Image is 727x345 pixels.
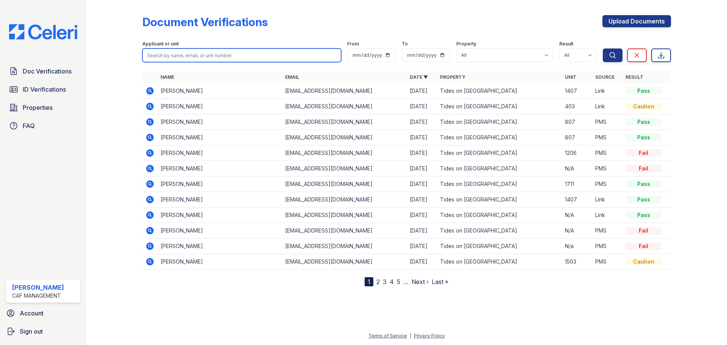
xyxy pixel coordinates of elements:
td: [EMAIL_ADDRESS][DOMAIN_NAME] [282,239,407,254]
span: FAQ [23,121,35,130]
td: [DATE] [407,223,437,239]
td: 1407 [562,192,592,208]
td: [EMAIL_ADDRESS][DOMAIN_NAME] [282,254,407,270]
td: Tides on [GEOGRAPHIC_DATA] [437,223,562,239]
a: Terms of Service [368,333,407,339]
a: Name [161,74,174,80]
div: Pass [626,134,662,141]
div: Document Verifications [142,15,268,29]
div: Pass [626,196,662,203]
a: FAQ [6,118,80,133]
td: N/A [562,161,592,176]
td: Tides on [GEOGRAPHIC_DATA] [437,83,562,99]
a: 5 [397,278,400,286]
td: [PERSON_NAME] [158,99,282,114]
label: To [402,41,408,47]
a: Upload Documents [602,15,671,27]
td: Tides on [GEOGRAPHIC_DATA] [437,161,562,176]
div: CAF Management [12,292,64,300]
a: Account [3,306,83,321]
td: [DATE] [407,130,437,145]
a: Source [595,74,615,80]
label: Property [456,41,476,47]
td: [PERSON_NAME] [158,223,282,239]
td: [PERSON_NAME] [158,114,282,130]
td: N/A [562,223,592,239]
div: Fail [626,242,662,250]
td: Tides on [GEOGRAPHIC_DATA] [437,176,562,192]
td: [PERSON_NAME] [158,239,282,254]
td: [DATE] [407,114,437,130]
td: [DATE] [407,176,437,192]
div: 1 [365,277,373,286]
td: [PERSON_NAME] [158,208,282,223]
td: Tides on [GEOGRAPHIC_DATA] [437,130,562,145]
td: [EMAIL_ADDRESS][DOMAIN_NAME] [282,130,407,145]
span: … [403,277,409,286]
td: PMS [592,114,622,130]
td: [PERSON_NAME] [158,145,282,161]
td: 807 [562,114,592,130]
a: Date ▼ [410,74,428,80]
td: 1711 [562,176,592,192]
td: Tides on [GEOGRAPHIC_DATA] [437,145,562,161]
td: PMS [592,145,622,161]
td: [EMAIL_ADDRESS][DOMAIN_NAME] [282,208,407,223]
td: [DATE] [407,254,437,270]
label: From [347,41,359,47]
span: Sign out [20,327,43,336]
input: Search by name, email, or unit number [142,48,341,62]
div: Fail [626,149,662,157]
td: Tides on [GEOGRAPHIC_DATA] [437,99,562,114]
div: | [410,333,411,339]
a: Last » [432,278,448,286]
td: [PERSON_NAME] [158,192,282,208]
td: [EMAIL_ADDRESS][DOMAIN_NAME] [282,145,407,161]
a: Privacy Policy [414,333,445,339]
td: 807 [562,130,592,145]
img: CE_Logo_Blue-a8612792a0a2168367f1c8372b55b34899dd931a85d93a1a3d3e32e68fde9ad4.png [3,24,83,39]
a: 3 [383,278,387,286]
div: Pass [626,87,662,95]
td: 403 [562,99,592,114]
span: Properties [23,103,53,112]
td: [PERSON_NAME] [158,161,282,176]
div: Fail [626,227,662,234]
td: PMS [592,223,622,239]
a: Sign out [3,324,83,339]
td: [EMAIL_ADDRESS][DOMAIN_NAME] [282,83,407,99]
td: 1407 [562,83,592,99]
a: Properties [6,100,80,115]
td: [EMAIL_ADDRESS][DOMAIN_NAME] [282,192,407,208]
td: Tides on [GEOGRAPHIC_DATA] [437,239,562,254]
td: Link [592,99,622,114]
td: [DATE] [407,208,437,223]
td: PMS [592,176,622,192]
td: [EMAIL_ADDRESS][DOMAIN_NAME] [282,114,407,130]
label: Result [559,41,573,47]
td: [PERSON_NAME] [158,130,282,145]
td: PMS [592,254,622,270]
a: ID Verifications [6,82,80,97]
td: Tides on [GEOGRAPHIC_DATA] [437,192,562,208]
td: [DATE] [407,83,437,99]
div: Caution [626,258,662,265]
td: [EMAIL_ADDRESS][DOMAIN_NAME] [282,176,407,192]
td: [PERSON_NAME] [158,176,282,192]
div: Pass [626,211,662,219]
td: [EMAIL_ADDRESS][DOMAIN_NAME] [282,161,407,176]
a: Doc Verifications [6,64,80,79]
td: [EMAIL_ADDRESS][DOMAIN_NAME] [282,223,407,239]
td: Tides on [GEOGRAPHIC_DATA] [437,114,562,130]
div: Pass [626,118,662,126]
td: [DATE] [407,145,437,161]
td: [PERSON_NAME] [158,83,282,99]
td: PMS [592,130,622,145]
div: Fail [626,165,662,172]
div: [PERSON_NAME] [12,283,64,292]
div: Pass [626,180,662,188]
td: [DATE] [407,192,437,208]
a: Property [440,74,465,80]
td: Tides on [GEOGRAPHIC_DATA] [437,254,562,270]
